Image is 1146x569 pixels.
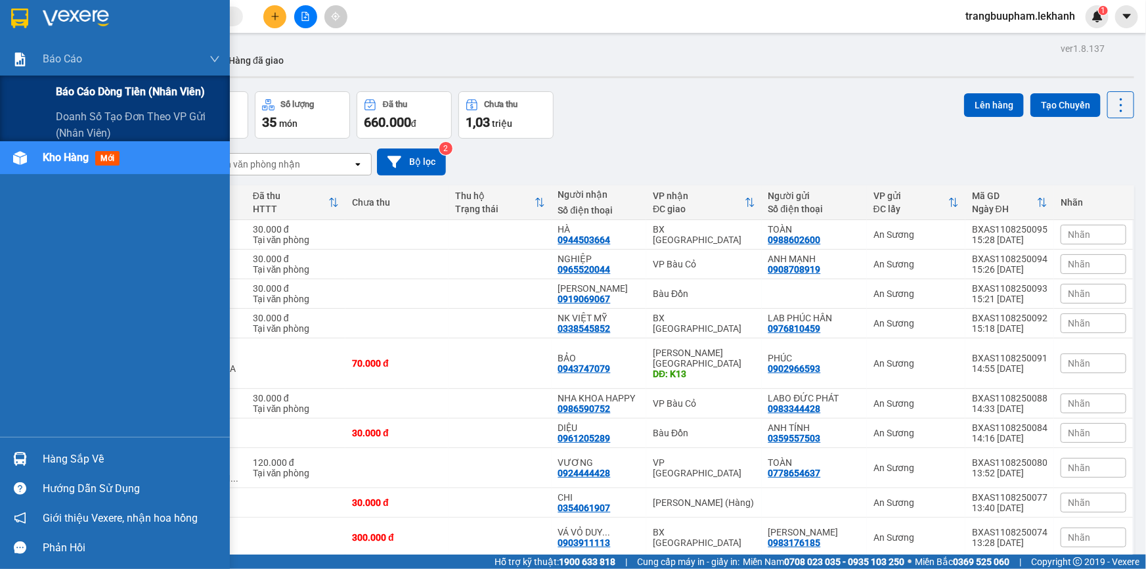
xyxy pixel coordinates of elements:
[873,318,959,329] div: An Sương
[558,457,640,468] div: VƯƠNG
[873,288,959,299] div: An Sương
[253,457,339,468] div: 120.000 đ
[1068,259,1090,269] span: Nhãn
[873,229,959,240] div: An Sương
[231,473,238,484] span: ...
[558,323,611,334] div: 0338545852
[43,538,220,558] div: Phản hồi
[1068,497,1090,508] span: Nhãn
[352,428,442,438] div: 30.000 đ
[873,398,959,409] div: An Sương
[485,100,518,109] div: Chưa thu
[558,283,640,294] div: C VÂN
[653,288,755,299] div: Bàu Đồn
[558,433,611,444] div: 0961205289
[972,294,1047,304] div: 15:21 [DATE]
[972,191,1037,201] div: Mã GD
[1030,93,1101,117] button: Tạo Chuyến
[972,393,1047,403] div: BXAS1108250088
[972,264,1047,275] div: 15:26 [DATE]
[768,254,860,264] div: ANH MẠNH
[972,363,1047,374] div: 14:55 [DATE]
[972,403,1047,414] div: 14:33 [DATE]
[972,204,1037,214] div: Ngày ĐH
[1073,557,1082,566] span: copyright
[439,142,452,155] sup: 2
[558,264,611,275] div: 0965520044
[964,93,1024,117] button: Lên hàng
[972,457,1047,468] div: BXAS1108250080
[1068,428,1090,438] span: Nhãn
[873,204,948,214] div: ĐC lấy
[972,353,1047,363] div: BXAS1108250091
[1068,463,1090,473] span: Nhãn
[558,189,640,200] div: Người nhận
[653,204,744,214] div: ĐC giao
[253,294,339,304] div: Tại văn phòng
[873,259,959,269] div: An Sương
[768,537,821,548] div: 0983176185
[271,12,280,21] span: plus
[1121,11,1133,22] span: caret-down
[873,428,959,438] div: An Sương
[13,452,27,466] img: warehouse-icon
[768,393,860,403] div: LABO ĐỨC PHÁT
[209,158,300,171] div: Chọn văn phòng nhận
[559,557,615,567] strong: 1900 633 818
[873,463,959,473] div: An Sương
[13,53,27,66] img: solution-icon
[1061,197,1126,208] div: Nhãn
[357,91,452,139] button: Đã thu660.000đ
[455,191,535,201] div: Thu hộ
[253,393,339,403] div: 30.000 đ
[972,492,1047,503] div: BXAS1108250077
[13,151,27,165] img: warehouse-icon
[253,235,339,245] div: Tại văn phòng
[653,428,755,438] div: Bàu Đồn
[209,54,220,64] span: down
[915,555,1009,569] span: Miền Bắc
[972,468,1047,478] div: 13:52 [DATE]
[867,185,965,220] th: Toggle SortBy
[1068,288,1090,299] span: Nhãn
[653,191,744,201] div: VP nhận
[253,313,339,323] div: 30.000 đ
[558,422,640,433] div: DIỆU
[768,313,860,323] div: LAB PHÚC HÂN
[972,235,1047,245] div: 15:28 [DATE]
[873,532,959,543] div: An Sương
[14,512,26,524] span: notification
[653,457,755,478] div: VP [GEOGRAPHIC_DATA]
[646,185,761,220] th: Toggle SortBy
[768,191,860,201] div: Người gửi
[364,114,411,130] span: 660.000
[743,555,904,569] span: Miền Nam
[558,224,640,235] div: HÀ
[972,323,1047,334] div: 15:18 [DATE]
[246,185,345,220] th: Toggle SortBy
[455,204,535,214] div: Trạng thái
[768,323,821,334] div: 0976810459
[953,557,1009,567] strong: 0369 525 060
[56,108,220,141] span: Doanh số tạo đơn theo VP gửi (nhân viên)
[1101,6,1105,15] span: 1
[253,191,328,201] div: Đã thu
[352,358,442,369] div: 70.000 đ
[558,254,640,264] div: NGHIỆP
[14,541,26,554] span: message
[383,100,407,109] div: Đã thu
[253,254,339,264] div: 30.000 đ
[784,557,904,567] strong: 0708 023 035 - 0935 103 250
[972,422,1047,433] div: BXAS1108250084
[95,151,120,166] span: mới
[495,555,615,569] span: Hỗ trợ kỹ thuật:
[324,5,347,28] button: aim
[1068,318,1090,329] span: Nhãn
[301,12,310,21] span: file-add
[253,283,339,294] div: 30.000 đ
[908,559,912,564] span: ⚪️
[558,468,611,478] div: 0924444428
[43,449,220,469] div: Hàng sắp về
[43,51,82,67] span: Báo cáo
[558,527,640,537] div: VÁ VỎ DUY THANH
